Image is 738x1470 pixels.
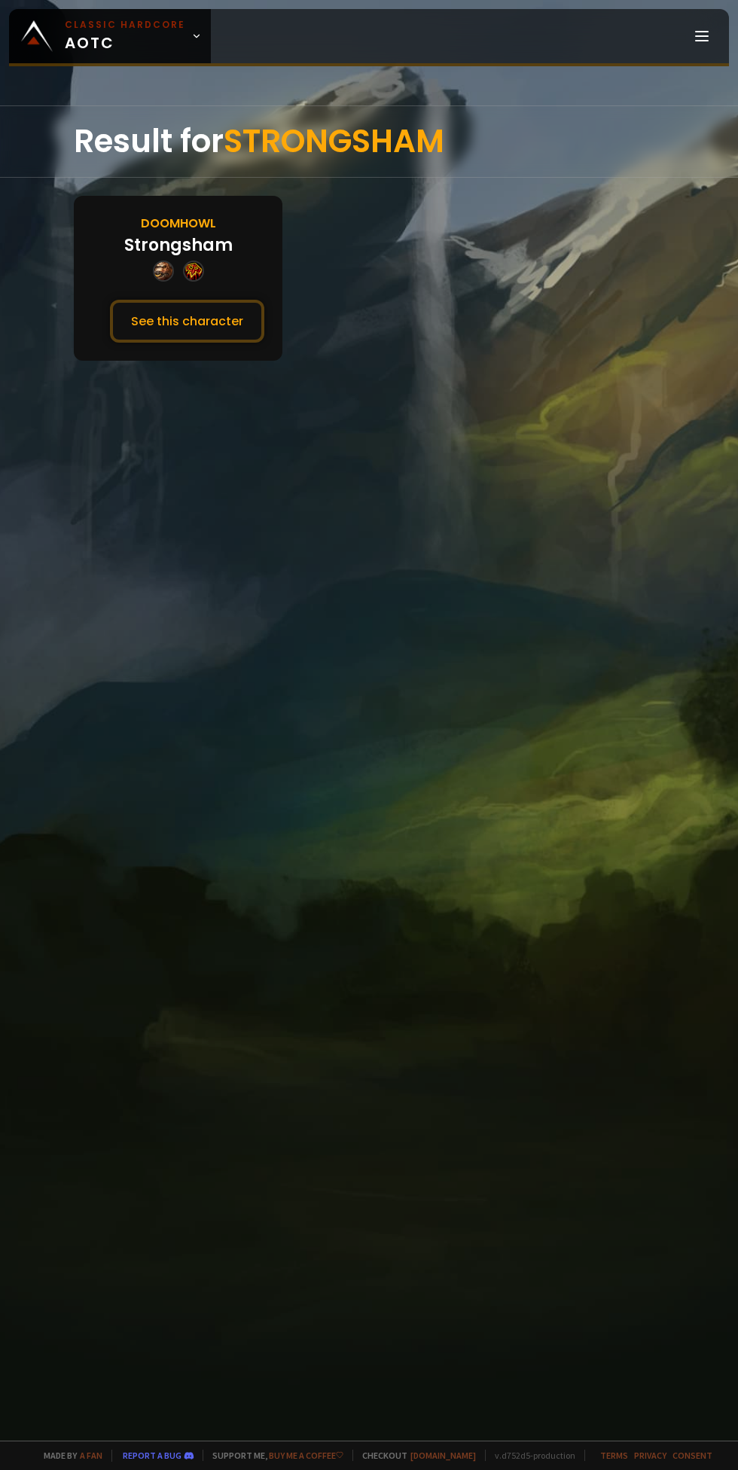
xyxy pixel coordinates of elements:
[80,1450,102,1461] a: a fan
[352,1450,476,1461] span: Checkout
[9,9,211,63] a: Classic HardcoreAOTC
[123,1450,181,1461] a: Report a bug
[74,106,664,177] div: Result for
[35,1450,102,1461] span: Made by
[634,1450,666,1461] a: Privacy
[410,1450,476,1461] a: [DOMAIN_NAME]
[141,214,216,233] div: Doomhowl
[124,233,233,258] div: Strongsham
[672,1450,712,1461] a: Consent
[110,300,264,343] button: See this character
[600,1450,628,1461] a: Terms
[224,119,444,163] span: STRONGSHAM
[485,1450,575,1461] span: v. d752d5 - production
[65,18,185,32] small: Classic Hardcore
[269,1450,343,1461] a: Buy me a coffee
[65,18,185,54] span: AOTC
[203,1450,343,1461] span: Support me,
